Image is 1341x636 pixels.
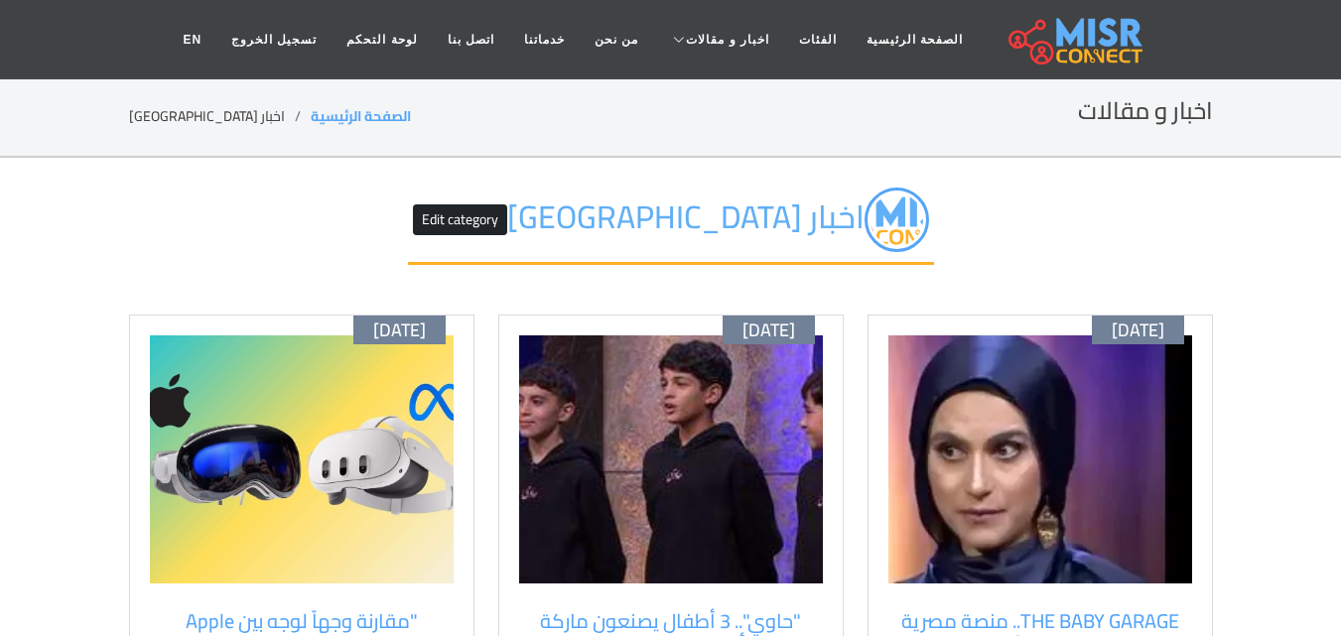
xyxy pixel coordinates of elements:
a: EN [168,21,216,59]
a: اخبار و مقالات [653,21,784,59]
button: Edit category [413,204,507,235]
a: من نحن [580,21,653,59]
img: main.misr_connect [1008,15,1141,64]
span: [DATE] [1112,319,1164,341]
a: الفئات [784,21,852,59]
a: الصفحة الرئيسية [852,21,978,59]
a: لوحة التحكم [332,21,432,59]
a: اتصل بنا [433,21,509,59]
h2: اخبار و مقالات [1078,97,1213,126]
span: اخبار و مقالات [686,31,769,49]
img: أطفال مصريون يطلقون ماركة الأزياء المحلية حاوي بأفكار مبتكرة [519,335,823,583]
img: منصة THE BABY GARAGE المصرية لتداول مستلزمات الأطفال الجديدة والمستعملة [888,335,1192,583]
h2: اخبار [GEOGRAPHIC_DATA] [408,188,934,265]
a: خدماتنا [509,21,580,59]
span: [DATE] [373,319,426,341]
span: [DATE] [742,319,795,341]
a: الصفحة الرئيسية [311,103,411,129]
img: Jffy6wOTz3TJaCfdu8D1.png [865,188,929,252]
img: مقارنة بين تصميم ومواصفات نظارة Apple Vision Pro ونظارة Meta Quest 3 [150,335,454,583]
li: اخبار [GEOGRAPHIC_DATA] [129,106,311,127]
a: تسجيل الخروج [216,21,332,59]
